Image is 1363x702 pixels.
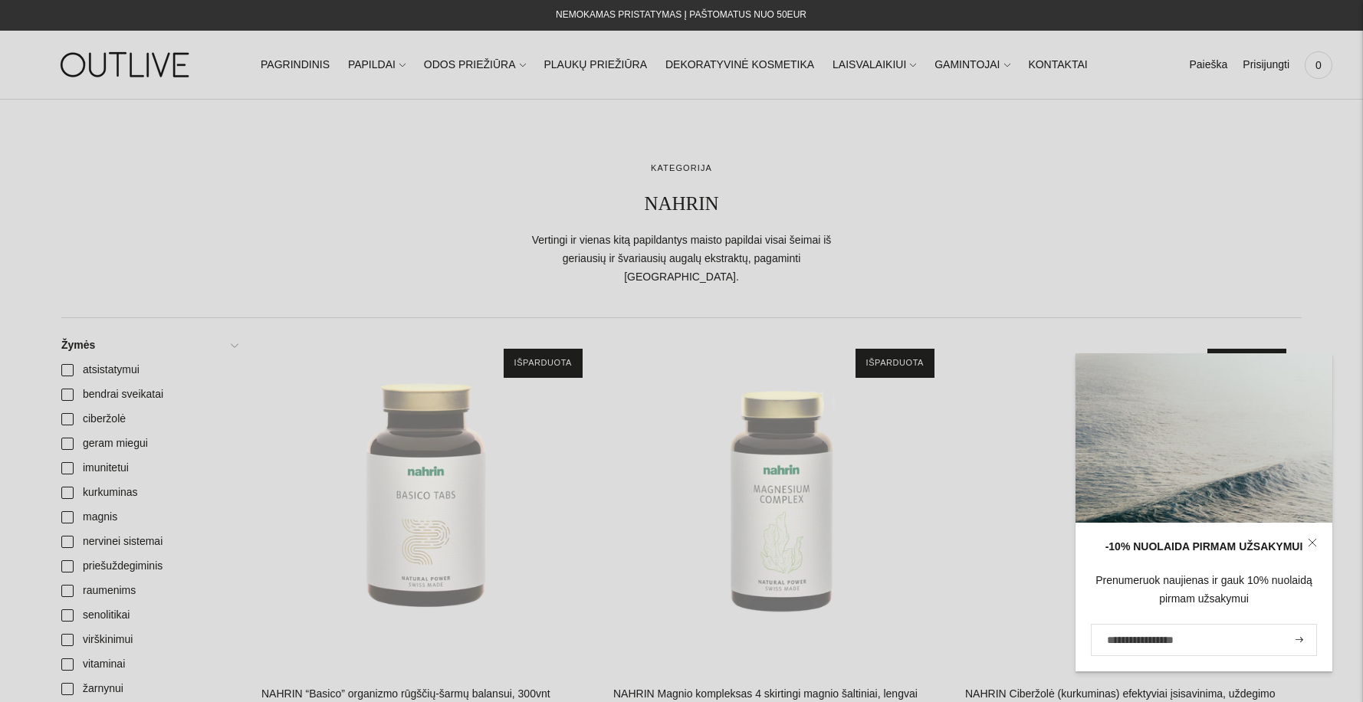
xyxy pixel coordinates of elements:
[1305,48,1332,82] a: 0
[1091,572,1317,609] div: Prenumeruok naujienas ir gauk 10% nuolaidą pirmam užsakymui
[1028,48,1087,82] a: KONTAKTAI
[52,554,246,579] a: priešuždegiminis
[424,48,526,82] a: ODOS PRIEŽIŪRA
[52,530,246,554] a: nervinei sistemai
[52,382,246,407] a: bendrai sveikatai
[52,677,246,701] a: žarnynui
[1189,48,1227,82] a: Paieška
[1091,538,1317,556] div: -10% NUOLAIDA PIRMAM UŽSAKYMUI
[613,333,950,670] a: NAHRIN Magnio kompleksas 4 skirtingi magnio šaltiniai, lengvai įsisavinamas 90kaps
[52,358,246,382] a: atsistatymui
[52,579,246,603] a: raumenims
[52,456,246,481] a: imunitetui
[52,333,246,358] a: Žymės
[261,333,598,670] a: NAHRIN “Basico” organizmo rūgščių-šarmų balansui, 300vnt
[1243,48,1289,82] a: Prisijungti
[261,687,550,700] a: NAHRIN “Basico” organizmo rūgščių-šarmų balansui, 300vnt
[556,6,806,25] div: NEMOKAMAS PRISTATYMAS Į PAŠTOMATUS NUO 50EUR
[52,481,246,505] a: kurkuminas
[52,603,246,628] a: senolitikai
[833,48,916,82] a: LAISVALAIKIUI
[544,48,647,82] a: PLAUKŲ PRIEŽIŪRA
[52,407,246,431] a: ciberžolė
[261,48,330,82] a: PAGRINDINIS
[52,628,246,652] a: virškinimui
[31,38,222,91] img: OUTLIVE
[52,652,246,677] a: vitaminai
[52,431,246,456] a: geram miegui
[665,48,814,82] a: DEKORATYVINĖ KOSMETIKA
[348,48,406,82] a: PAPILDAI
[934,48,1010,82] a: GAMINTOJAI
[1308,54,1329,76] span: 0
[52,505,246,530] a: magnis
[965,333,1302,670] a: NAHRIN Ciberžolė (kurkuminas) efektyviai įsisavinima, uždegimo mažinimui 60kap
